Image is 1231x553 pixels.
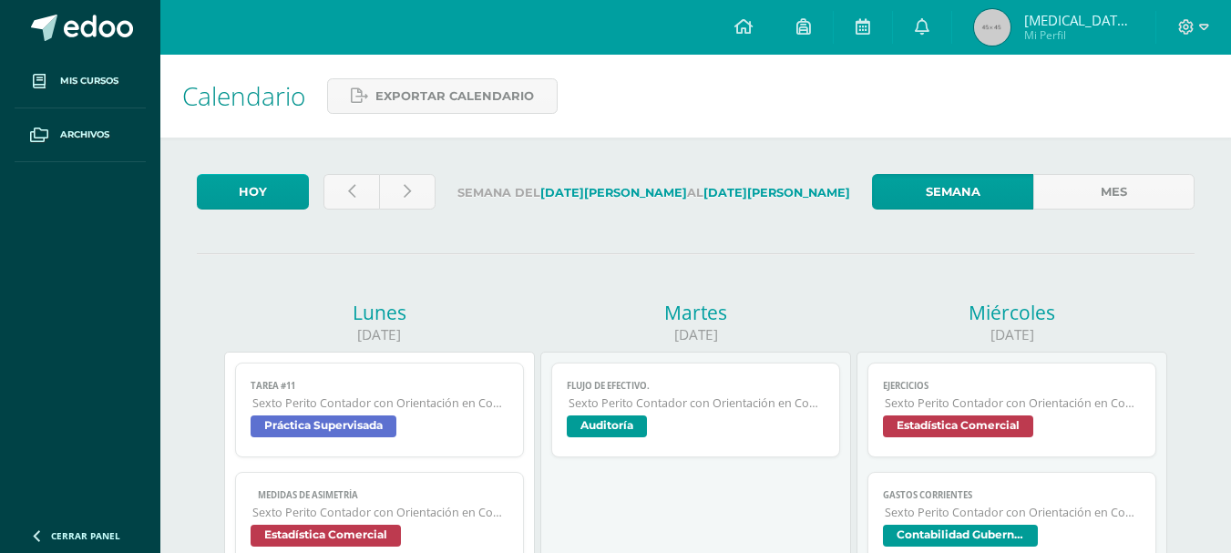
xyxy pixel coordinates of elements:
[224,300,535,325] div: Lunes
[569,395,824,411] span: Sexto Perito Contador con Orientación en Computación
[1024,11,1134,29] span: [MEDICAL_DATA][PERSON_NAME]
[251,525,401,547] span: Estadística Comercial
[182,78,305,113] span: Calendario
[235,363,523,457] a: Tarea #11Sexto Perito Contador con Orientación en ComputaciónPráctica Supervisada
[375,79,534,113] span: Exportar calendario
[1024,27,1134,43] span: Mi Perfil
[703,186,850,200] strong: [DATE][PERSON_NAME]
[60,128,109,142] span: Archivos
[567,380,824,392] span: Flujo de Efectivo.
[974,9,1010,46] img: 45x45
[1033,174,1195,210] a: Mes
[857,300,1167,325] div: Miércoles
[327,78,558,114] a: Exportar calendario
[883,489,1140,501] span: Gastos Corrientes
[224,325,535,344] div: [DATE]
[251,489,508,501] span:  Medidas de asimetría
[60,74,118,88] span: Mis cursos
[251,415,396,437] span: Práctica Supervisada
[883,380,1140,392] span: Ejercicios
[15,55,146,108] a: Mis cursos
[450,174,857,211] label: Semana del al
[885,505,1140,520] span: Sexto Perito Contador con Orientación en Computación
[197,174,309,210] a: Hoy
[857,325,1167,344] div: [DATE]
[883,525,1038,547] span: Contabilidad Gubernamental Integrada
[872,174,1033,210] a: Semana
[252,395,508,411] span: Sexto Perito Contador con Orientación en Computación
[251,380,508,392] span: Tarea #11
[885,395,1140,411] span: Sexto Perito Contador con Orientación en Computación
[540,325,851,344] div: [DATE]
[883,415,1033,437] span: Estadística Comercial
[540,186,687,200] strong: [DATE][PERSON_NAME]
[551,363,839,457] a: Flujo de Efectivo.Sexto Perito Contador con Orientación en ComputaciónAuditoría
[252,505,508,520] span: Sexto Perito Contador con Orientación en Computación
[567,415,647,437] span: Auditoría
[15,108,146,162] a: Archivos
[51,529,120,542] span: Cerrar panel
[867,363,1155,457] a: EjerciciosSexto Perito Contador con Orientación en ComputaciónEstadística Comercial
[540,300,851,325] div: Martes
